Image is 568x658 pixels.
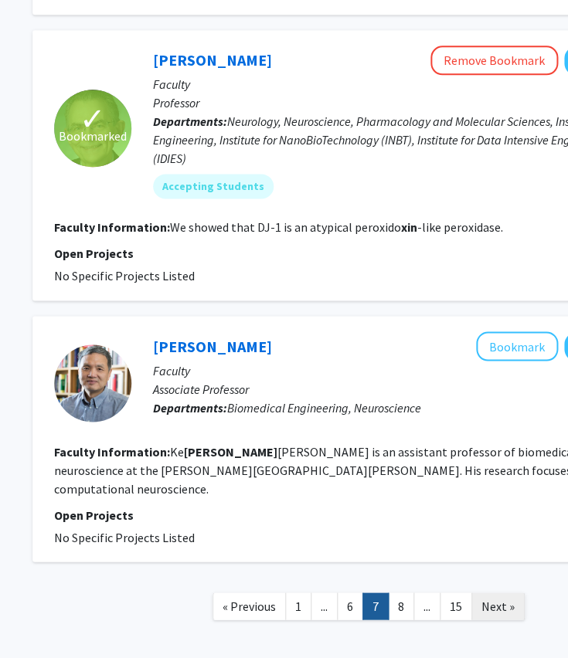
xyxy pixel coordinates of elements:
b: Faculty Information: [54,219,170,235]
b: Departments: [153,114,227,129]
a: [PERSON_NAME] [153,50,272,70]
a: 15 [440,592,472,619]
a: [PERSON_NAME] [153,336,272,355]
span: ... [423,598,430,613]
iframe: Chat [12,588,66,646]
a: 8 [388,592,414,619]
b: [PERSON_NAME] [184,443,277,459]
span: Biomedical Engineering, Neuroscience [227,399,421,415]
button: Remove Bookmark [430,46,558,75]
a: 6 [337,592,363,619]
b: Faculty Information: [54,443,170,459]
span: « Previous [223,598,276,613]
span: No Specific Projects Listed [54,268,195,283]
span: Bookmarked [59,127,127,145]
a: 7 [362,592,389,619]
mat-chip: Accepting Students [153,174,274,198]
span: ✓ [80,111,106,127]
span: Next » [481,598,515,613]
b: xin [401,219,417,235]
span: ... [321,598,328,613]
a: Previous [213,592,286,619]
button: Add Kechen Zhang to Bookmarks [476,331,558,361]
b: Departments: [153,399,227,415]
a: Next [471,592,525,619]
a: 1 [285,592,311,619]
fg-read-more: We showed that DJ-1 is an atypical peroxido -like peroxidase. [170,219,503,235]
span: No Specific Projects Listed [54,529,195,544]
